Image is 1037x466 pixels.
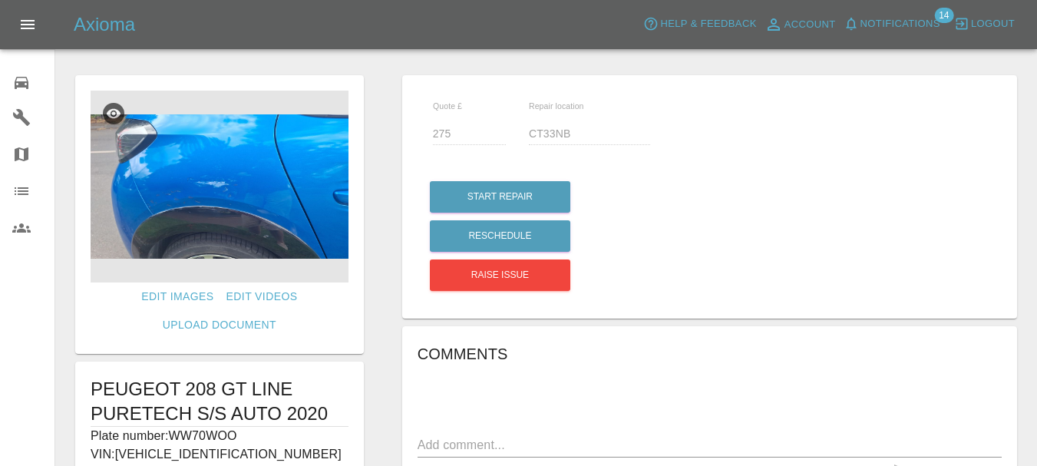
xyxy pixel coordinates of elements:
[860,15,940,33] span: Notifications
[91,427,348,445] p: Plate number: WW70WOO
[430,259,570,291] button: Raise issue
[529,101,584,111] span: Repair location
[418,342,1002,366] h6: Comments
[761,12,840,37] a: Account
[430,220,570,252] button: Reschedule
[220,283,304,311] a: Edit Videos
[91,91,348,283] img: 0ec0f998-ec10-4392-9bb8-b0394a06f546
[840,12,944,36] button: Notifications
[784,16,836,34] span: Account
[91,377,348,426] h1: PEUGEOT 208 GT LINE PURETECH S/S AUTO 2020
[639,12,760,36] button: Help & Feedback
[430,181,570,213] button: Start Repair
[135,283,220,311] a: Edit Images
[971,15,1015,33] span: Logout
[74,12,135,37] h5: Axioma
[91,445,348,464] p: VIN: [VEHICLE_IDENTIFICATION_NUMBER]
[433,101,462,111] span: Quote £
[9,6,46,43] button: Open drawer
[660,15,756,33] span: Help & Feedback
[934,8,953,23] span: 14
[157,311,282,339] a: Upload Document
[950,12,1019,36] button: Logout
